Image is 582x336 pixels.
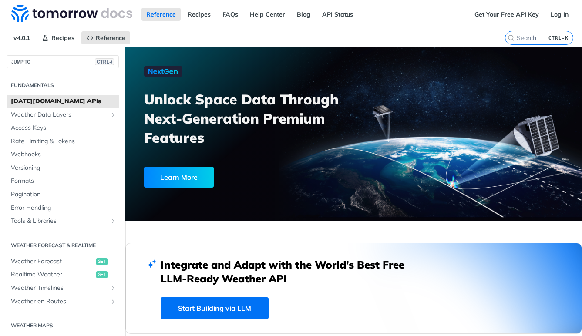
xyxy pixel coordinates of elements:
span: Recipes [51,34,74,42]
a: Webhooks [7,148,119,161]
span: Weather Forecast [11,257,94,266]
a: Help Center [245,8,290,21]
h2: Weather Maps [7,322,119,329]
a: Realtime Weatherget [7,268,119,281]
button: Show subpages for Tools & Libraries [110,218,117,225]
a: [DATE][DOMAIN_NAME] APIs [7,95,119,108]
a: Recipes [183,8,215,21]
button: JUMP TOCTRL-/ [7,55,119,68]
a: Weather on RoutesShow subpages for Weather on Routes [7,295,119,308]
span: Weather Timelines [11,284,108,292]
a: Log In [546,8,573,21]
a: Error Handling [7,202,119,215]
span: Reference [96,34,125,42]
a: Recipes [37,31,79,44]
h2: Integrate and Adapt with the World’s Best Free LLM-Ready Weather API [161,258,417,286]
a: Start Building via LLM [161,297,269,319]
button: Show subpages for Weather Timelines [110,285,117,292]
span: get [96,258,108,265]
a: Reference [81,31,130,44]
span: Pagination [11,190,117,199]
a: Weather Data LayersShow subpages for Weather Data Layers [7,108,119,121]
a: Weather Forecastget [7,255,119,268]
a: Rate Limiting & Tokens [7,135,119,148]
a: Versioning [7,161,119,175]
span: Weather Data Layers [11,111,108,119]
span: Versioning [11,164,117,172]
span: Weather on Routes [11,297,108,306]
span: Access Keys [11,124,117,132]
a: Blog [292,8,315,21]
span: CTRL-/ [95,58,114,65]
span: Realtime Weather [11,270,94,279]
a: Get Your Free API Key [470,8,544,21]
span: Tools & Libraries [11,217,108,225]
span: [DATE][DOMAIN_NAME] APIs [11,97,117,106]
img: NextGen [144,66,182,77]
button: Show subpages for Weather on Routes [110,298,117,305]
a: Access Keys [7,121,119,134]
img: Tomorrow.io Weather API Docs [11,5,132,22]
span: get [96,271,108,278]
h2: Fundamentals [7,81,119,89]
span: Webhooks [11,150,117,159]
svg: Search [508,34,515,41]
h2: Weather Forecast & realtime [7,242,119,249]
a: Weather TimelinesShow subpages for Weather Timelines [7,282,119,295]
button: Show subpages for Weather Data Layers [110,111,117,118]
h3: Unlock Space Data Through Next-Generation Premium Features [144,90,363,147]
a: FAQs [218,8,243,21]
kbd: CTRL-K [546,34,571,42]
span: Error Handling [11,204,117,212]
a: API Status [317,8,358,21]
a: Tools & LibrariesShow subpages for Tools & Libraries [7,215,119,228]
span: Formats [11,177,117,185]
a: Reference [141,8,181,21]
span: Rate Limiting & Tokens [11,137,117,146]
div: Learn More [144,167,214,188]
a: Learn More [144,167,319,188]
a: Formats [7,175,119,188]
span: v4.0.1 [9,31,35,44]
a: Pagination [7,188,119,201]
